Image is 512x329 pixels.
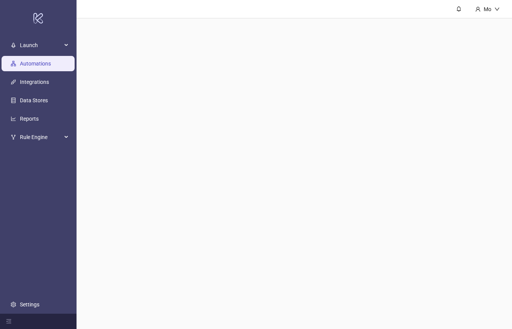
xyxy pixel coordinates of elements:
[20,38,62,53] span: Launch
[475,7,481,12] span: user
[20,116,39,122] a: Reports
[481,5,494,13] div: Mo
[20,301,39,308] a: Settings
[494,7,500,12] span: down
[20,61,51,67] a: Automations
[11,135,16,140] span: fork
[6,319,11,324] span: menu-fold
[20,130,62,145] span: Rule Engine
[20,79,49,85] a: Integrations
[11,43,16,48] span: rocket
[20,98,48,104] a: Data Stores
[456,6,461,11] span: bell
